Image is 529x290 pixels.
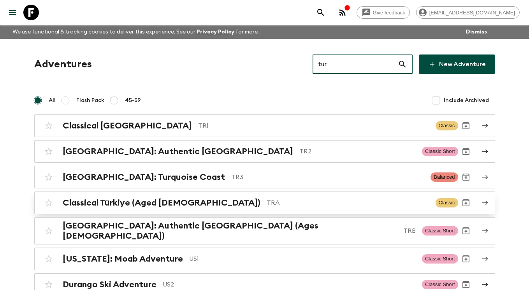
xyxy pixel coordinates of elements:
button: search adventures [313,5,329,20]
button: menu [5,5,20,20]
p: US2 [163,280,416,289]
button: Archive [458,118,474,134]
h2: Classical [GEOGRAPHIC_DATA] [63,121,192,131]
h2: [GEOGRAPHIC_DATA]: Authentic [GEOGRAPHIC_DATA] (Ages [DEMOGRAPHIC_DATA]) [63,221,397,241]
p: TR3 [231,172,425,182]
h2: [US_STATE]: Moab Adventure [63,254,183,264]
a: [GEOGRAPHIC_DATA]: Authentic [GEOGRAPHIC_DATA]TR2Classic ShortArchive [34,140,495,163]
span: Classic [436,198,458,207]
p: US1 [189,254,416,264]
button: Archive [458,223,474,239]
p: We use functional & tracking cookies to deliver this experience. See our for more. [9,25,262,39]
span: Classic Short [422,280,458,289]
a: Give feedback [357,6,410,19]
a: Classical [GEOGRAPHIC_DATA]TR1ClassicArchive [34,114,495,137]
h2: Classical Türkiye (Aged [DEMOGRAPHIC_DATA]) [63,198,260,208]
h2: [GEOGRAPHIC_DATA]: Authentic [GEOGRAPHIC_DATA] [63,146,293,156]
a: New Adventure [419,54,495,74]
button: Archive [458,251,474,267]
a: [US_STATE]: Moab AdventureUS1Classic ShortArchive [34,248,495,270]
button: Archive [458,169,474,185]
span: Classic Short [422,226,458,236]
span: Classic Short [422,254,458,264]
button: Archive [458,195,474,211]
h1: Adventures [34,56,92,72]
span: Classic [436,121,458,130]
a: Privacy Policy [197,29,234,35]
span: 45-59 [125,97,141,104]
h2: Durango Ski Adventure [63,279,156,290]
p: TR2 [299,147,416,156]
button: Dismiss [464,26,489,37]
span: Balanced [431,172,458,182]
p: TRA [267,198,429,207]
p: TR1 [198,121,429,130]
input: e.g. AR1, Argentina [313,53,398,75]
div: [EMAIL_ADDRESS][DOMAIN_NAME] [416,6,520,19]
button: Archive [458,144,474,159]
a: [GEOGRAPHIC_DATA]: Authentic [GEOGRAPHIC_DATA] (Ages [DEMOGRAPHIC_DATA])TRBClassic ShortArchive [34,217,495,244]
a: Classical Türkiye (Aged [DEMOGRAPHIC_DATA])TRAClassicArchive [34,192,495,214]
h2: [GEOGRAPHIC_DATA]: Turquoise Coast [63,172,225,182]
span: Flash Pack [76,97,104,104]
span: Give feedback [369,10,409,16]
span: [EMAIL_ADDRESS][DOMAIN_NAME] [425,10,519,16]
a: [GEOGRAPHIC_DATA]: Turquoise CoastTR3BalancedArchive [34,166,495,188]
span: All [49,97,56,104]
span: Include Archived [444,97,489,104]
p: TRB [403,226,416,236]
span: Classic Short [422,147,458,156]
